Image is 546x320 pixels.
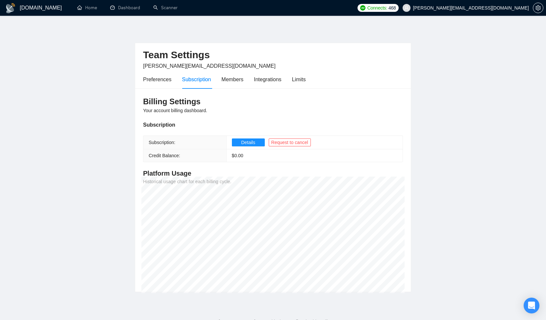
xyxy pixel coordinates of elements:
[149,140,175,145] span: Subscription:
[533,5,543,11] a: setting
[143,96,403,107] h3: Billing Settings
[143,63,276,69] span: [PERSON_NAME][EMAIL_ADDRESS][DOMAIN_NAME]
[149,153,180,158] span: Credit Balance:
[77,5,97,11] a: homeHome
[524,298,539,313] div: Open Intercom Messenger
[153,5,178,11] a: searchScanner
[143,75,171,84] div: Preferences
[182,75,211,84] div: Subscription
[388,4,396,12] span: 468
[143,169,403,178] h4: Platform Usage
[367,4,387,12] span: Connects:
[292,75,306,84] div: Limits
[110,5,140,11] a: dashboardDashboard
[143,121,403,129] div: Subscription
[241,139,255,146] span: Details
[232,138,265,146] button: Details
[404,6,409,10] span: user
[360,5,365,11] img: upwork-logo.png
[271,139,308,146] span: Request to cancel
[143,108,207,113] span: Your account billing dashboard.
[143,48,403,62] h2: Team Settings
[5,3,16,13] img: logo
[533,3,543,13] button: setting
[254,75,282,84] div: Integrations
[221,75,243,84] div: Members
[232,153,243,158] span: $ 0.00
[269,138,311,146] button: Request to cancel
